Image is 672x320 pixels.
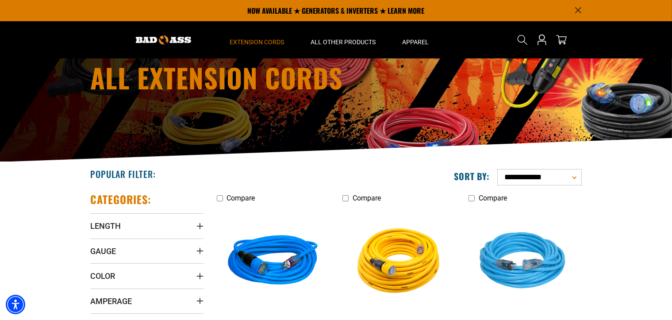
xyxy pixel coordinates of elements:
[217,211,329,313] img: blue
[227,194,255,202] span: Compare
[91,213,204,238] summary: Length
[515,33,530,47] summary: Search
[230,38,284,46] span: Extension Cords
[91,168,156,180] h2: Popular Filter:
[454,170,490,182] label: Sort by:
[298,21,389,58] summary: All Other Products
[535,21,549,58] a: Open this option
[554,35,568,45] a: cart
[91,193,152,206] h2: Categories:
[479,194,507,202] span: Compare
[91,296,132,306] span: Amperage
[91,64,414,91] h1: All Extension Cords
[6,295,25,314] div: Accessibility Menu
[343,211,455,313] img: A coiled yellow extension cord with a plug and connector at each end, designed for outdoor use.
[353,194,381,202] span: Compare
[389,21,442,58] summary: Apparel
[217,21,298,58] summary: Extension Cords
[91,246,116,256] span: Gauge
[91,271,115,281] span: Color
[91,289,204,313] summary: Amperage
[311,38,376,46] span: All Other Products
[91,239,204,263] summary: Gauge
[136,35,191,45] img: Bad Ass Extension Cords
[403,38,429,46] span: Apparel
[91,221,121,231] span: Length
[469,211,581,313] img: Light Blue
[91,263,204,288] summary: Color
